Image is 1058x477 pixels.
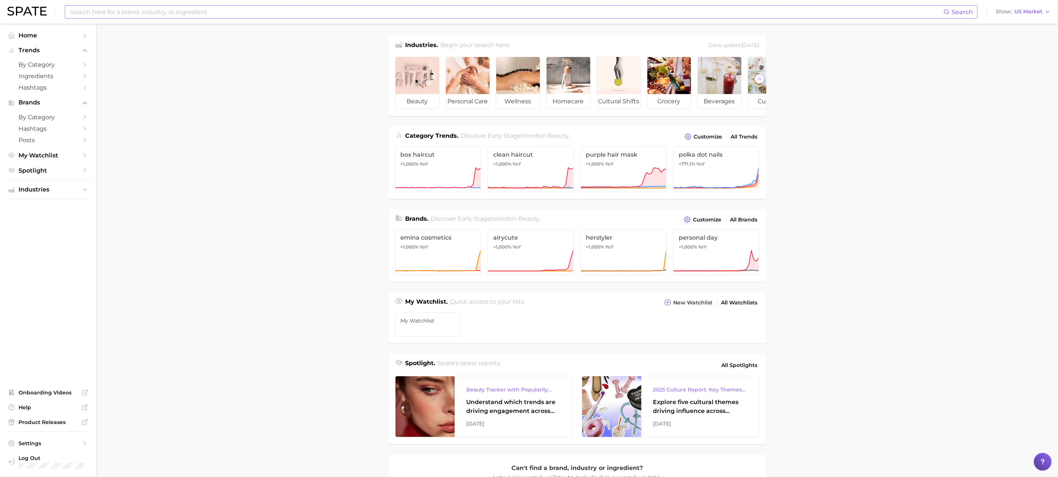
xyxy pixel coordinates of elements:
span: Brands . [405,215,429,222]
span: Product Releases [19,419,78,426]
a: 2025 Culture Report: Key Themes That Are Shaping Consumer DemandExplore five cultural themes driv... [582,376,760,437]
a: Help [6,402,90,413]
span: +771.1% [679,161,695,167]
a: by Category [6,59,90,70]
span: beauty [548,132,568,139]
span: US Market [1014,10,1042,14]
span: Hashtags [19,84,78,91]
a: Beauty Tracker with Popularity IndexUnderstand which trends are driving engagement across platfor... [395,376,573,437]
p: Can't find a brand, industry or ingredient? [492,463,662,473]
img: SPATE [7,7,47,16]
a: homecare [546,57,591,109]
div: Understand which trends are driving engagement across platforms in the skin, hair, makeup, and fr... [467,398,561,416]
span: Discover Early Stage trends in . [461,132,570,139]
span: >1,000% [586,244,604,250]
span: All Brands [730,217,758,223]
span: herstyler [586,234,661,241]
span: >1,000% [679,244,697,250]
span: Category Trends . [405,132,459,139]
input: Search here for a brand, industry, or ingredient [70,6,944,18]
span: beauty [518,215,539,222]
div: Data update: [DATE] [709,41,760,51]
span: clean haircut [493,151,568,158]
span: New Watchlist [674,300,713,306]
a: herstyler>1,000% YoY [581,229,667,275]
h2: Begin your search here. [440,41,510,51]
span: purple hair mask [586,151,661,158]
span: YoY [420,244,428,250]
span: personal care [446,94,490,109]
a: Hashtags [6,82,90,93]
span: YoY [513,161,521,167]
a: by Category [6,111,90,123]
a: Ingredients [6,70,90,82]
a: Posts [6,134,90,146]
div: [DATE] [653,419,747,428]
span: Industries [19,186,78,193]
span: Ingredients [19,73,78,80]
a: My Watchlist [395,312,461,337]
a: Log out. Currently logged in with e-mail lynne.stewart@mpgllc.com. [6,453,90,471]
a: All Watchlists [720,298,760,308]
a: cultural shifts [597,57,641,109]
h2: Quick access to your lists. [450,297,525,308]
span: Spotlight [19,167,78,174]
span: My Watchlist [401,318,455,324]
span: >1,000% [493,244,511,250]
div: [DATE] [467,419,561,428]
span: YoY [605,161,614,167]
span: >1,000% [493,161,511,167]
span: airycute [493,234,568,241]
span: beverages [698,94,741,109]
button: Scroll Right [755,74,764,84]
span: Brands [19,99,78,106]
a: emina cosmetics>1,000% YoY [395,229,481,275]
span: Onboarding Videos [19,389,78,396]
a: All Trends [729,132,760,142]
a: clean haircut>1,000% YoY [488,146,574,192]
a: personal care [445,57,490,109]
span: >1,000% [586,161,604,167]
span: Settings [19,440,78,447]
span: Search [952,9,973,16]
span: All Spotlights [722,361,758,370]
span: Customize [694,134,722,140]
a: personal day>1,000% YoY [673,229,760,275]
h1: Spotlight. [405,359,435,371]
button: Customize [683,131,724,142]
a: polka dot nails+771.1% YoY [673,146,760,192]
a: beauty [395,57,440,109]
span: wellness [496,94,540,109]
div: 2025 Culture Report: Key Themes That Are Shaping Consumer Demand [653,385,747,394]
span: emina cosmetics [401,234,476,241]
span: cultural shifts [597,94,641,109]
span: >1,000% [401,244,419,250]
a: All Brands [728,215,760,225]
a: grocery [647,57,691,109]
span: YoY [605,244,614,250]
span: All Watchlists [721,300,758,306]
button: Customize [682,214,723,225]
span: grocery [647,94,691,109]
span: YoY [513,244,521,250]
span: Hashtags [19,125,78,132]
span: Home [19,32,78,39]
a: box haircut>1,000% YoY [395,146,481,192]
span: Log Out [19,455,90,461]
a: Spotlight [6,165,90,176]
span: YoY [696,161,705,167]
h1: Industries. [405,41,438,51]
a: purple hair mask>1,000% YoY [581,146,667,192]
span: box haircut [401,151,476,158]
span: personal day [679,234,754,241]
h1: My Watchlist. [405,297,448,308]
a: Home [6,30,90,41]
span: Posts [19,137,78,144]
span: Discover Early Stage brands in . [431,215,540,222]
div: Beauty Tracker with Popularity Index [467,385,561,394]
span: YoY [420,161,428,167]
button: ShowUS Market [994,7,1052,17]
a: culinary [748,57,792,109]
button: New Watchlist [662,297,714,308]
span: Trends [19,47,78,54]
